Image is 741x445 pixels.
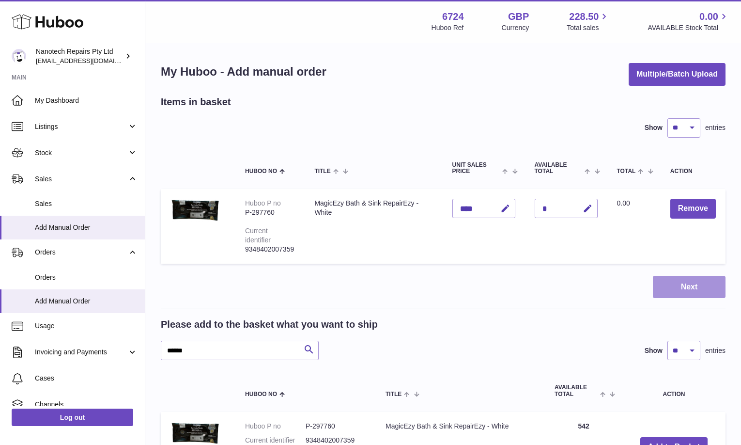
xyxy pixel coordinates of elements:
strong: 6724 [442,10,464,23]
span: AVAILABLE Total [535,162,583,175]
dd: P-297760 [306,422,366,431]
span: Stock [35,148,127,158]
strong: GBP [508,10,529,23]
span: Sales [35,175,127,184]
span: entries [705,346,726,355]
h1: My Huboo - Add manual order [161,64,326,79]
span: Orders [35,273,138,282]
span: Total [617,168,636,175]
button: Multiple/Batch Upload [629,63,726,86]
label: Show [645,346,663,355]
div: Huboo P no [245,199,281,207]
span: My Dashboard [35,96,138,105]
dt: Huboo P no [245,422,306,431]
span: Add Manual Order [35,297,138,306]
span: Title [314,168,330,175]
span: Sales [35,199,138,208]
span: Title [386,391,401,397]
span: 228.50 [569,10,599,23]
div: Nanotech Repairs Pty Ltd [36,47,123,65]
span: Total sales [567,23,610,32]
span: Cases [35,374,138,383]
a: Log out [12,409,133,426]
span: 0.00 [699,10,718,23]
th: Action [622,375,726,407]
div: 9348402007359 [245,245,295,254]
span: 0.00 [617,199,630,207]
span: Unit Sales Price [452,162,500,175]
div: Currency [502,23,529,32]
span: Add Manual Order [35,223,138,232]
a: 0.00 AVAILABLE Stock Total [648,10,729,32]
div: Huboo Ref [432,23,464,32]
span: Orders [35,248,127,257]
div: Current identifier [245,227,271,244]
button: Next [653,276,726,299]
h2: Items in basket [161,95,231,109]
td: MagicEzy Bath & Sink RepairEzy - White [305,189,442,263]
span: AVAILABLE Total [555,384,598,397]
a: 228.50 Total sales [567,10,610,32]
label: Show [645,123,663,132]
h2: Please add to the basket what you want to ship [161,318,378,331]
span: entries [705,123,726,132]
span: Huboo no [245,391,277,397]
span: AVAILABLE Stock Total [648,23,729,32]
div: Action [670,168,716,175]
img: info@nanotechrepairs.com [12,49,26,64]
img: MagicEzy Bath & Sink RepairEzy - White [170,422,219,445]
span: Usage [35,321,138,331]
div: P-297760 [245,208,295,217]
span: Channels [35,400,138,409]
img: MagicEzy Bath & Sink RepairEzy - White [170,199,219,222]
dd: 9348402007359 [306,436,366,445]
button: Remove [670,199,716,219]
dt: Current identifier [245,436,306,445]
span: [EMAIL_ADDRESS][DOMAIN_NAME] [36,57,142,64]
span: Invoicing and Payments [35,348,127,357]
span: Listings [35,122,127,131]
span: Huboo no [245,168,277,175]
